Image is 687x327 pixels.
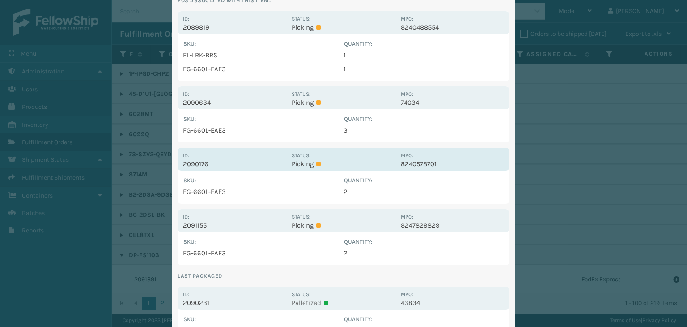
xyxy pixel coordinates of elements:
th: SKU : [183,237,343,246]
label: Id: [183,91,189,97]
td: FL-LRK-BRS [183,48,343,62]
p: 8240488554 [401,23,504,31]
p: 2090176 [183,160,286,168]
td: 2 [343,246,504,260]
label: Last Packaged [178,271,509,281]
th: Quantity : [343,315,504,324]
label: MPO: [401,152,413,159]
label: MPO: [401,214,413,220]
th: SKU : [183,176,343,185]
p: 43834 [401,299,504,307]
td: 1 [343,48,504,62]
th: SKU : [183,315,343,324]
th: Quantity : [343,115,504,124]
label: Status: [292,214,310,220]
label: Status: [292,16,310,22]
th: Quantity : [343,237,504,246]
label: MPO: [401,291,413,297]
p: 8240578701 [401,160,504,168]
label: MPO: [401,91,413,97]
p: Picking [292,23,395,31]
label: Status: [292,91,310,97]
td: 1 [343,62,504,76]
p: Picking [292,99,395,107]
p: 8247829829 [401,221,504,229]
p: Picking [292,221,395,229]
th: SKU : [183,39,343,48]
p: 2089819 [183,23,286,31]
label: Status: [292,291,310,297]
p: 2091155 [183,221,286,229]
th: Quantity : [343,176,504,185]
label: Status: [292,152,310,159]
p: 74034 [401,99,504,107]
p: Picking [292,160,395,168]
td: 2 [343,185,504,198]
td: 3 [343,124,504,137]
label: Id: [183,152,189,159]
td: FG-660L-EAE3 [183,62,343,76]
th: Quantity : [343,39,504,48]
label: MPO: [401,16,413,22]
p: 2090634 [183,99,286,107]
td: FG-660L-EAE3 [183,246,343,260]
p: Palletized [292,299,395,307]
label: Id: [183,291,189,297]
td: FG-660L-EAE3 [183,124,343,137]
label: Id: [183,214,189,220]
td: FG-660L-EAE3 [183,185,343,198]
label: Id: [183,16,189,22]
p: 2090231 [183,299,286,307]
th: SKU : [183,115,343,124]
